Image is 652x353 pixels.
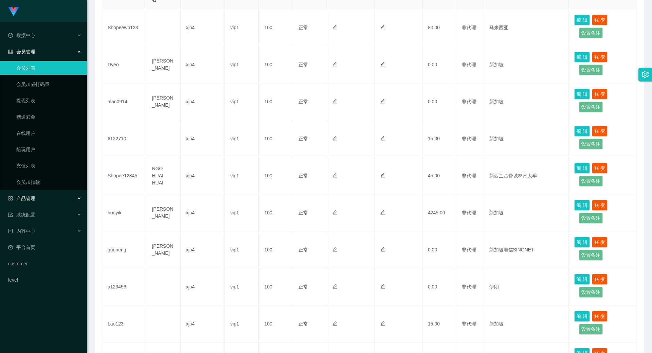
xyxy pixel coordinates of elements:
td: vip1 [225,194,259,231]
i: 图标: edit [380,173,385,178]
i: 图标: edit [332,25,337,30]
td: 马来西亚 [484,9,569,46]
td: 新加坡电信SINGNET [484,231,569,268]
td: xjp4 [181,305,225,342]
button: 账 变 [592,311,608,322]
td: 100 [259,120,293,157]
td: Shopee12345 [102,157,146,194]
i: 图标: edit [380,284,385,289]
td: Shopeewb123 [102,9,146,46]
button: 编 辑 [574,89,590,100]
td: 15.00 [422,305,456,342]
td: 100 [259,157,293,194]
span: 正常 [298,284,308,289]
td: 45.00 [422,157,456,194]
td: Dyeo [102,46,146,83]
td: 100 [259,231,293,268]
a: 会员列表 [16,61,81,75]
td: 新加坡 [484,305,569,342]
span: 正常 [298,173,308,178]
button: 设置备注 [579,287,603,298]
button: 设置备注 [579,65,603,75]
a: 充值列表 [16,159,81,173]
button: 设置备注 [579,250,603,261]
i: 图标: edit [380,62,385,67]
td: 100 [259,9,293,46]
i: 图标: edit [332,210,337,215]
td: alan0914 [102,83,146,120]
button: 编 辑 [574,237,590,248]
button: 账 变 [592,200,608,211]
button: 账 变 [592,163,608,174]
button: 编 辑 [574,126,590,137]
button: 编 辑 [574,15,590,25]
span: 正常 [298,136,308,141]
span: 非代理 [462,136,476,141]
td: xjp4 [181,268,225,305]
td: xjp4 [181,9,225,46]
i: 图标: edit [332,284,337,289]
td: Lao123 [102,305,146,342]
span: 系统配置 [8,212,35,217]
i: 图标: edit [332,321,337,326]
td: guoneng [102,231,146,268]
span: 产品管理 [8,196,35,201]
span: 正常 [298,321,308,326]
i: 图标: form [8,212,13,217]
td: 6122710 [102,120,146,157]
td: 100 [259,46,293,83]
img: logo.9652507e.png [8,7,19,16]
td: 4245.00 [422,194,456,231]
td: [PERSON_NAME] [146,83,180,120]
td: vip1 [225,231,259,268]
td: 100 [259,305,293,342]
a: 赠送彩金 [16,110,81,124]
button: 账 变 [592,237,608,248]
i: 图标: profile [8,229,13,233]
span: 正常 [298,210,308,215]
td: 80.00 [422,9,456,46]
td: [PERSON_NAME] [146,231,180,268]
td: vip1 [225,305,259,342]
button: 设置备注 [579,139,603,149]
i: 图标: edit [380,99,385,104]
i: 图标: edit [332,62,337,67]
td: xjp4 [181,231,225,268]
i: 图标: edit [380,210,385,215]
i: 图标: edit [332,99,337,104]
a: 会员加减打码量 [16,77,81,91]
button: 账 变 [592,52,608,63]
td: vip1 [225,268,259,305]
td: xjp4 [181,120,225,157]
span: 非代理 [462,25,476,30]
a: 图标: dashboard平台首页 [8,241,81,254]
i: 图标: edit [380,136,385,141]
td: xjp4 [181,46,225,83]
i: 图标: edit [332,136,337,141]
span: 数据中心 [8,33,35,38]
td: vip1 [225,157,259,194]
td: 伊朗 [484,268,569,305]
button: 编 辑 [574,274,590,285]
span: 正常 [298,247,308,252]
td: 0.00 [422,231,456,268]
a: 陪玩用户 [16,143,81,156]
td: 15.00 [422,120,456,157]
td: 0.00 [422,268,456,305]
td: hooyik [102,194,146,231]
span: 会员管理 [8,49,35,54]
button: 编 辑 [574,52,590,63]
td: 新加坡 [484,46,569,83]
td: vip1 [225,120,259,157]
button: 设置备注 [579,28,603,38]
span: 正常 [298,25,308,30]
td: vip1 [225,9,259,46]
td: 100 [259,194,293,231]
a: 提现列表 [16,94,81,107]
span: 非代理 [462,284,476,289]
i: 图标: table [8,49,13,54]
td: 0.00 [422,83,456,120]
span: 非代理 [462,99,476,104]
i: 图标: edit [332,247,337,252]
td: [PERSON_NAME] [146,194,180,231]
